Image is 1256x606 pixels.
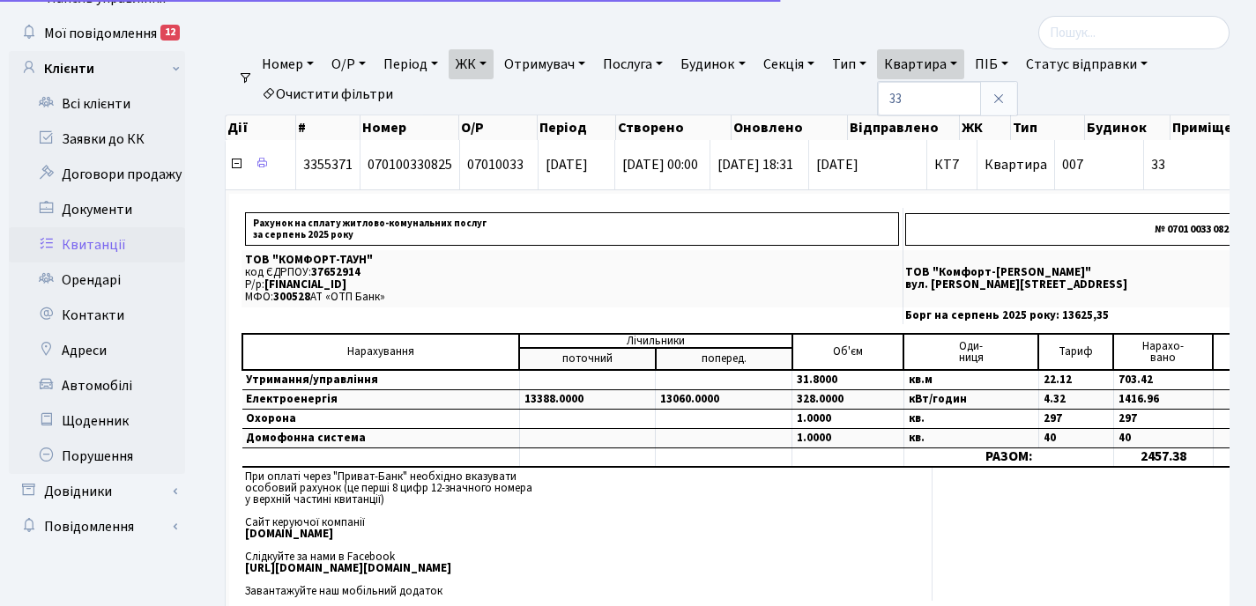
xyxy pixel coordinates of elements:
td: кВт/годин [903,390,1038,410]
td: 40 [1113,429,1213,448]
td: 1.0000 [792,429,904,448]
td: 22.12 [1038,370,1113,390]
td: Лічильники [519,334,792,348]
a: Адреси [9,333,185,368]
a: Повідомлення [9,509,185,544]
th: Номер [360,115,459,140]
input: Пошук... [1038,16,1230,49]
td: кв. [903,410,1038,429]
span: [DATE] [816,158,919,172]
span: КТ7 [934,158,970,172]
th: Будинок [1085,115,1170,140]
td: Утримання/управління [242,370,519,390]
th: Період [538,115,616,140]
span: [DATE] 18:31 [717,155,793,174]
a: Послуга [596,49,670,79]
td: Охорона [242,410,519,429]
a: Заявки до КК [9,122,185,157]
a: Контакти [9,298,185,333]
td: Нарахування [242,334,519,370]
th: Відправлено [848,115,961,140]
a: Квитанції [9,227,185,262]
td: 4.32 [1038,390,1113,410]
a: Договори продажу [9,157,185,192]
th: Дії [226,115,296,140]
p: код ЄДРПОУ: [245,267,899,278]
td: 13060.0000 [656,390,792,410]
td: Електроенергія [242,390,519,410]
p: ТОВ "КОМФОРТ-ТАУН" [245,255,899,266]
a: Орендарі [9,262,185,298]
p: Рахунок на сплату житлово-комунальних послуг за серпень 2025 року [245,212,899,246]
a: Квартира [877,49,964,79]
a: Отримувач [497,49,592,79]
span: [FINANCIAL_ID] [264,277,346,292]
td: кв. [903,429,1038,448]
span: 007 [1062,155,1083,174]
th: # [296,115,360,140]
span: 070100330825 [368,155,452,174]
td: Тариф [1038,334,1113,370]
a: Період [376,49,445,79]
span: 33 [1151,158,1251,172]
td: поперед. [656,348,792,370]
td: 297 [1038,410,1113,429]
td: 1416.96 [1113,390,1213,410]
td: 703.42 [1113,370,1213,390]
th: ЖК [960,115,1011,140]
td: Домофонна система [242,429,519,448]
td: поточний [519,348,656,370]
a: Будинок [673,49,752,79]
th: О/Р [459,115,538,140]
td: РАЗОМ: [903,448,1113,467]
td: Оди- ниця [903,334,1038,370]
a: Статус відправки [1019,49,1155,79]
a: ЖК [449,49,494,79]
td: 40 [1038,429,1113,448]
a: Секція [756,49,821,79]
b: [DOMAIN_NAME] [245,526,333,542]
a: Довідники [9,474,185,509]
td: кв.м [903,370,1038,390]
a: Клієнти [9,51,185,86]
td: Нарахо- вано [1113,334,1213,370]
span: 3355371 [303,155,353,174]
a: Автомобілі [9,368,185,403]
td: 31.8000 [792,370,904,390]
a: Мої повідомлення12 [9,16,185,51]
span: Мої повідомлення [44,24,157,43]
p: МФО: АТ «ОТП Банк» [245,292,899,303]
span: [DATE] 00:00 [622,155,698,174]
span: 37652914 [311,264,360,280]
td: 297 [1113,410,1213,429]
span: Квартира [985,155,1047,174]
a: Номер [255,49,321,79]
td: 1.0000 [792,410,904,429]
th: Оновлено [732,115,848,140]
a: Всі клієнти [9,86,185,122]
td: 2457.38 [1113,448,1213,467]
th: Тип [1011,115,1085,140]
a: ПІБ [968,49,1015,79]
b: [URL][DOMAIN_NAME][DOMAIN_NAME] [245,560,451,576]
span: 07010033 [467,155,524,174]
a: Документи [9,192,185,227]
span: [DATE] [546,155,588,174]
td: Об'єм [792,334,904,370]
div: 12 [160,25,180,41]
a: Порушення [9,439,185,474]
a: Тип [825,49,873,79]
a: Очистити фільтри [255,79,400,109]
p: Р/р: [245,279,899,291]
span: 300528 [273,289,310,305]
a: О/Р [324,49,373,79]
td: 328.0000 [792,390,904,410]
th: Створено [616,115,732,140]
td: 13388.0000 [519,390,656,410]
td: При оплаті через "Приват-Банк" необхідно вказувати особовий рахунок (це перші 8 цифр 12-значного ... [242,468,933,601]
a: Щоденник [9,403,185,439]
